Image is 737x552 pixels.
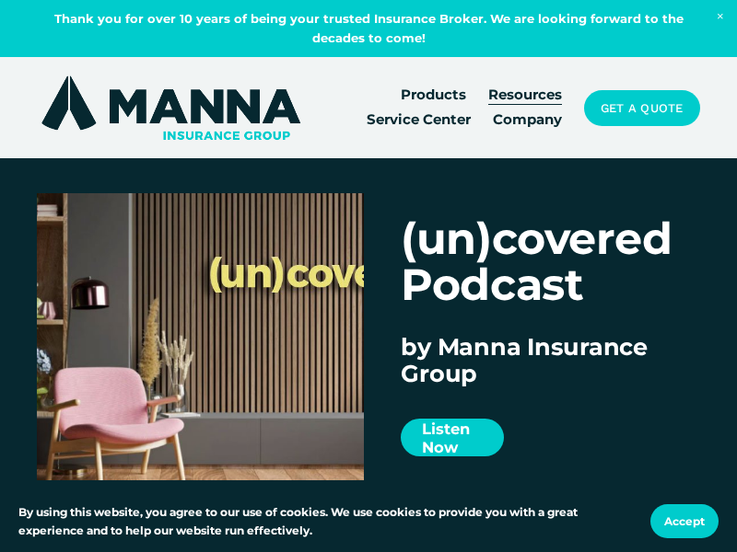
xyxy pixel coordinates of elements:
[401,419,504,456] a: Listen Now
[493,108,562,132] a: Company
[401,333,700,386] h3: by Manna Insurance Group
[650,504,719,538] button: Accept
[664,514,705,528] span: Accept
[488,85,562,107] span: Resources
[488,83,562,108] a: folder dropdown
[18,503,632,539] p: By using this website, you agree to our use of cookies. We use cookies to provide you with a grea...
[401,216,700,306] h1: (un)covered Podcast
[584,90,700,125] a: Get a Quote
[401,85,466,107] span: Products
[367,108,471,132] a: Service Center
[401,83,466,108] a: folder dropdown
[37,72,305,144] img: Manna Insurance Group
